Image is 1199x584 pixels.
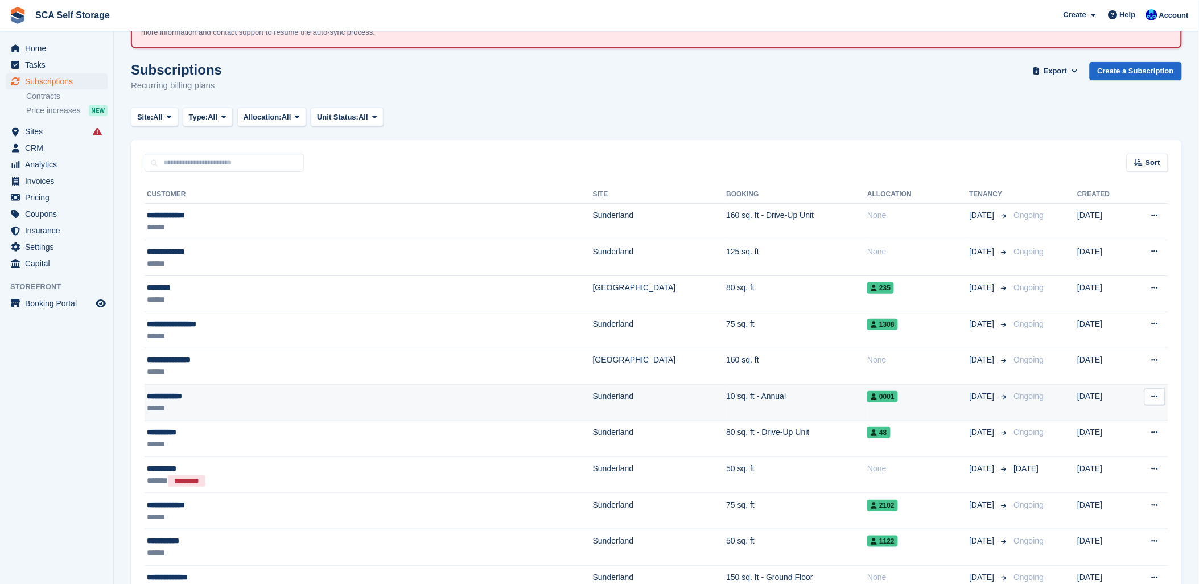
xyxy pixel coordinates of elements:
[970,209,997,221] span: [DATE]
[726,385,867,421] td: 10 sq. ft - Annual
[1014,573,1044,582] span: Ongoing
[145,186,593,204] th: Customer
[593,348,727,385] td: [GEOGRAPHIC_DATA]
[359,112,368,123] span: All
[970,354,997,366] span: [DATE]
[726,348,867,385] td: 160 sq. ft
[6,124,108,139] a: menu
[6,295,108,311] a: menu
[970,282,997,294] span: [DATE]
[244,112,282,123] span: Allocation:
[867,463,969,475] div: None
[867,246,969,258] div: None
[867,427,890,438] span: 48
[726,529,867,566] td: 50 sq. ft
[1146,157,1160,168] span: Sort
[1031,62,1081,81] button: Export
[593,204,727,240] td: Sunderland
[593,421,727,457] td: Sunderland
[317,112,359,123] span: Unit Status:
[93,127,102,136] i: Smart entry sync failures have occurred
[25,223,93,238] span: Insurance
[1014,500,1044,509] span: Ongoing
[1120,9,1136,20] span: Help
[6,73,108,89] a: menu
[1078,348,1130,385] td: [DATE]
[726,276,867,312] td: 80 sq. ft
[25,295,93,311] span: Booking Portal
[6,157,108,172] a: menu
[1078,204,1130,240] td: [DATE]
[25,73,93,89] span: Subscriptions
[25,157,93,172] span: Analytics
[726,186,867,204] th: Booking
[25,57,93,73] span: Tasks
[6,40,108,56] a: menu
[6,239,108,255] a: menu
[25,256,93,272] span: Capital
[1078,312,1130,348] td: [DATE]
[867,391,898,402] span: 0001
[1014,464,1039,473] span: [DATE]
[1078,493,1130,529] td: [DATE]
[970,463,997,475] span: [DATE]
[1014,536,1044,545] span: Ongoing
[1159,10,1189,21] span: Account
[970,426,997,438] span: [DATE]
[6,223,108,238] a: menu
[1078,385,1130,421] td: [DATE]
[867,282,894,294] span: 235
[1078,276,1130,312] td: [DATE]
[970,186,1010,204] th: Tenancy
[593,312,727,348] td: Sunderland
[26,104,108,117] a: Price increases NEW
[25,140,93,156] span: CRM
[25,206,93,222] span: Coupons
[593,457,727,493] td: Sunderland
[237,108,307,126] button: Allocation: All
[31,6,114,24] a: SCA Self Storage
[25,190,93,205] span: Pricing
[6,57,108,73] a: menu
[1078,240,1130,276] td: [DATE]
[867,500,898,511] span: 2102
[26,91,108,102] a: Contracts
[1014,392,1044,401] span: Ongoing
[1078,186,1130,204] th: Created
[131,79,222,92] p: Recurring billing plans
[6,173,108,189] a: menu
[970,246,997,258] span: [DATE]
[867,186,969,204] th: Allocation
[593,186,727,204] th: Site
[593,493,727,529] td: Sunderland
[25,173,93,189] span: Invoices
[726,493,867,529] td: 75 sq. ft
[25,124,93,139] span: Sites
[1014,247,1044,256] span: Ongoing
[208,112,217,123] span: All
[970,571,997,583] span: [DATE]
[1090,62,1182,81] a: Create a Subscription
[1146,9,1157,20] img: Kelly Neesham
[726,240,867,276] td: 125 sq. ft
[89,105,108,116] div: NEW
[867,536,898,547] span: 1122
[726,204,867,240] td: 160 sq. ft - Drive-Up Unit
[6,206,108,222] a: menu
[311,108,383,126] button: Unit Status: All
[6,190,108,205] a: menu
[970,318,997,330] span: [DATE]
[726,457,867,493] td: 50 sq. ft
[593,276,727,312] td: [GEOGRAPHIC_DATA]
[726,421,867,457] td: 80 sq. ft - Drive-Up Unit
[183,108,233,126] button: Type: All
[1064,9,1086,20] span: Create
[970,390,997,402] span: [DATE]
[94,297,108,310] a: Preview store
[153,112,163,123] span: All
[1014,211,1044,220] span: Ongoing
[25,239,93,255] span: Settings
[593,240,727,276] td: Sunderland
[1014,319,1044,328] span: Ongoing
[1044,65,1067,77] span: Export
